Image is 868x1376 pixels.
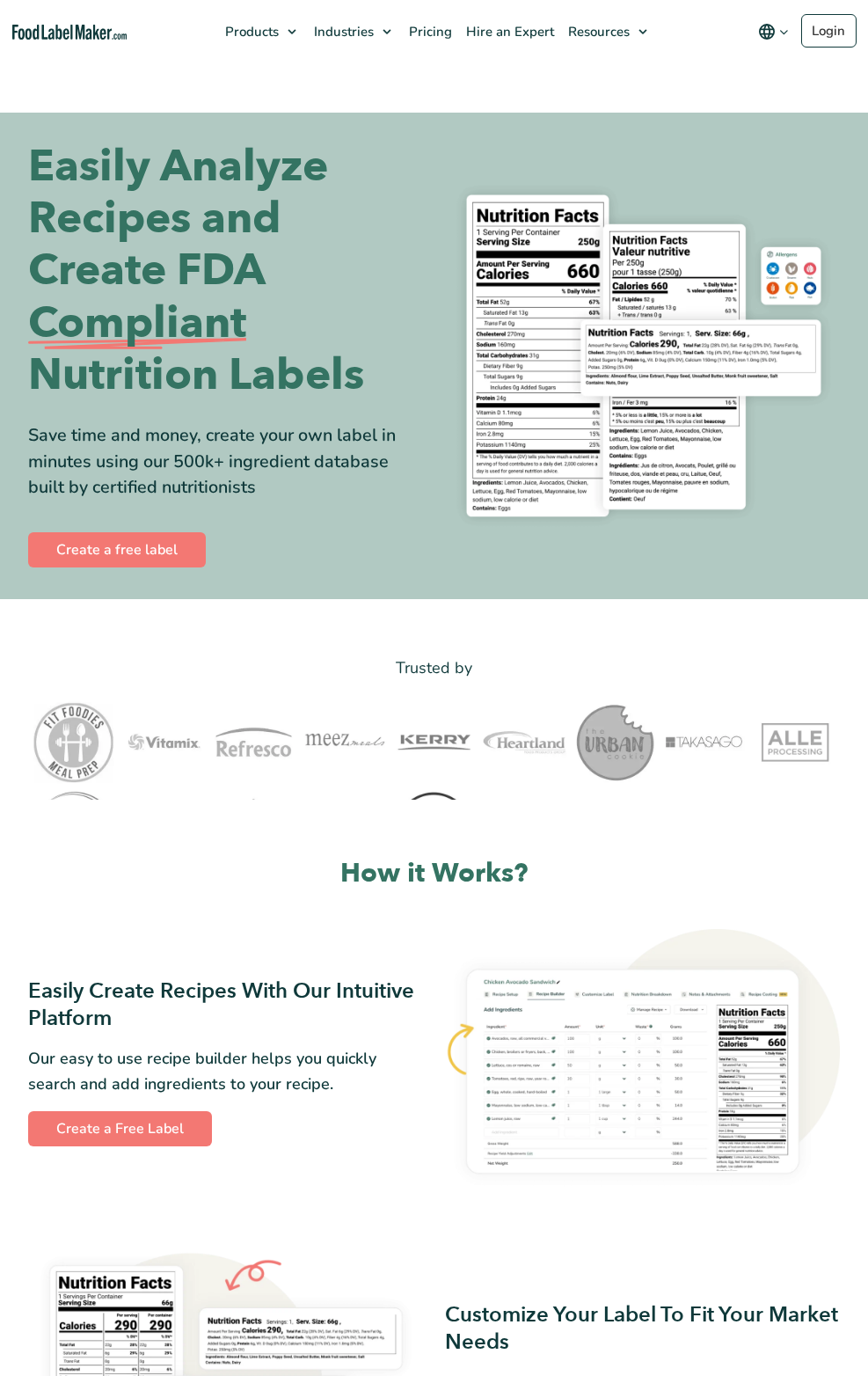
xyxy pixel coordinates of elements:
[28,856,840,890] h2: How it Works?
[28,532,206,567] a: Create a free label
[461,23,556,40] span: Hire an Expert
[445,1301,841,1356] h3: Customize Your Label To Fit Your Market Needs
[28,141,421,401] h1: Easily Analyze Recipes and Create FDA Nutrition Labels
[801,14,857,48] a: Login
[563,23,631,40] span: Resources
[28,1111,212,1146] a: Create a Free Label
[404,23,454,40] span: Pricing
[28,422,421,501] div: Save time and money, create your own label in minutes using our 500k+ ingredient database built b...
[28,1046,424,1097] p: Our easy to use recipe builder helps you quickly search and add ingredients to your recipe.
[28,655,840,681] p: Trusted by
[220,23,281,40] span: Products
[28,297,246,349] span: Compliant
[309,23,376,40] span: Industries
[28,977,424,1032] h3: Easily Create Recipes With Our Intuitive Platform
